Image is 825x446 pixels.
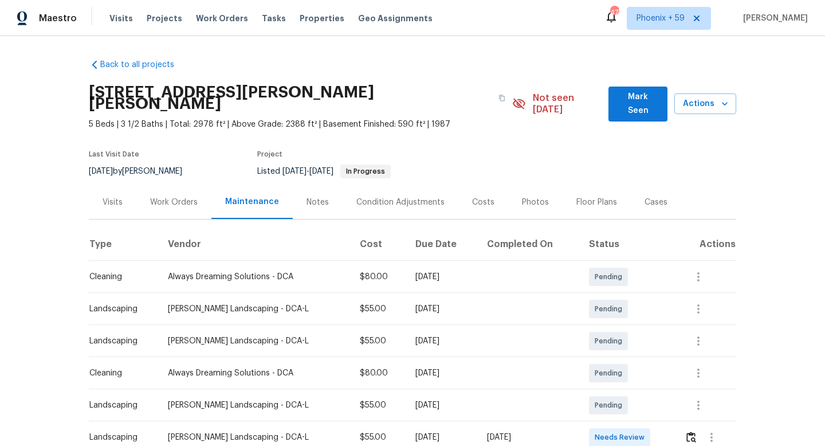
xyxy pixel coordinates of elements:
[595,271,627,283] span: Pending
[89,229,159,261] th: Type
[645,197,667,208] div: Cases
[341,168,390,175] span: In Progress
[257,167,391,175] span: Listed
[168,400,341,411] div: [PERSON_NAME] Landscaping - DCA-L
[89,367,150,379] div: Cleaning
[196,13,248,24] span: Work Orders
[150,197,198,208] div: Work Orders
[360,400,398,411] div: $55.00
[360,367,398,379] div: $80.00
[595,335,627,347] span: Pending
[89,432,150,443] div: Landscaping
[360,303,398,315] div: $55.00
[472,197,494,208] div: Costs
[738,13,808,24] span: [PERSON_NAME]
[360,271,398,283] div: $80.00
[89,303,150,315] div: Landscaping
[608,87,667,122] button: Mark Seen
[674,93,736,115] button: Actions
[89,151,139,158] span: Last Visit Date
[492,88,512,108] button: Copy Address
[406,229,478,261] th: Due Date
[89,59,199,71] a: Back to all projects
[360,335,398,347] div: $55.00
[576,197,617,208] div: Floor Plans
[675,229,736,261] th: Actions
[351,229,407,261] th: Cost
[262,14,286,22] span: Tasks
[595,367,627,379] span: Pending
[415,400,469,411] div: [DATE]
[282,167,307,175] span: [DATE]
[109,13,133,24] span: Visits
[89,271,150,283] div: Cleaning
[478,229,579,261] th: Completed On
[610,7,618,18] div: 477
[683,97,727,111] span: Actions
[618,90,658,118] span: Mark Seen
[89,165,196,178] div: by [PERSON_NAME]
[307,197,329,208] div: Notes
[487,432,570,443] div: [DATE]
[168,271,341,283] div: Always Dreaming Solutions - DCA
[637,13,685,24] span: Phoenix + 59
[358,13,433,24] span: Geo Assignments
[595,400,627,411] span: Pending
[522,197,549,208] div: Photos
[89,167,113,175] span: [DATE]
[595,432,649,443] span: Needs Review
[595,303,627,315] span: Pending
[168,367,341,379] div: Always Dreaming Solutions - DCA
[147,13,182,24] span: Projects
[89,335,150,347] div: Landscaping
[356,197,445,208] div: Condition Adjustments
[282,167,333,175] span: -
[360,432,398,443] div: $55.00
[89,119,512,130] span: 5 Beds | 3 1/2 Baths | Total: 2978 ft² | Above Grade: 2388 ft² | Basement Finished: 590 ft² | 1987
[89,87,492,109] h2: [STREET_ADDRESS][PERSON_NAME][PERSON_NAME]
[533,92,602,115] span: Not seen [DATE]
[580,229,675,261] th: Status
[415,303,469,315] div: [DATE]
[415,432,469,443] div: [DATE]
[103,197,123,208] div: Visits
[168,335,341,347] div: [PERSON_NAME] Landscaping - DCA-L
[415,271,469,283] div: [DATE]
[686,432,696,443] img: Review Icon
[168,303,341,315] div: [PERSON_NAME] Landscaping - DCA-L
[309,167,333,175] span: [DATE]
[415,335,469,347] div: [DATE]
[89,400,150,411] div: Landscaping
[159,229,351,261] th: Vendor
[300,13,344,24] span: Properties
[257,151,282,158] span: Project
[225,196,279,208] div: Maintenance
[415,367,469,379] div: [DATE]
[168,432,341,443] div: [PERSON_NAME] Landscaping - DCA-L
[39,13,77,24] span: Maestro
